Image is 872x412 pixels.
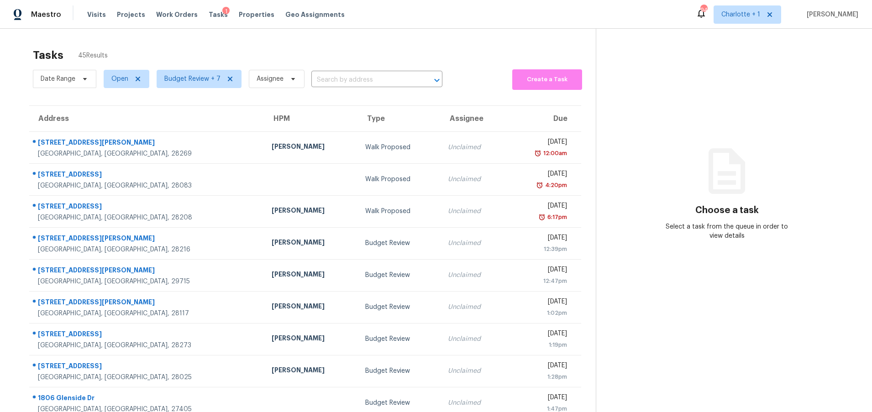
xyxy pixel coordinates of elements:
div: 12:47pm [514,276,567,286]
div: Select a task from the queue in order to view details [662,222,792,240]
div: [DATE] [514,361,567,372]
span: Budget Review + 7 [164,74,221,83]
div: [STREET_ADDRESS] [38,329,257,341]
div: Unclaimed [448,334,499,344]
div: 4:20pm [543,181,567,190]
div: [PERSON_NAME] [272,302,350,313]
div: [PERSON_NAME] [272,365,350,377]
div: [PERSON_NAME] [272,238,350,249]
span: Tasks [209,11,228,18]
div: Unclaimed [448,366,499,375]
span: Open [111,74,128,83]
div: Walk Proposed [365,175,433,184]
div: 1:02pm [514,308,567,318]
div: Budget Review [365,398,433,407]
div: [STREET_ADDRESS][PERSON_NAME] [38,297,257,309]
span: Visits [87,10,106,19]
div: 6:17pm [546,213,567,222]
th: Address [29,106,264,131]
div: [GEOGRAPHIC_DATA], [GEOGRAPHIC_DATA], 28117 [38,309,257,318]
div: [STREET_ADDRESS] [38,361,257,373]
button: Create a Task [512,69,582,90]
div: Budget Review [365,302,433,312]
div: [STREET_ADDRESS][PERSON_NAME] [38,234,257,245]
span: Date Range [41,74,75,83]
div: [DATE] [514,393,567,404]
div: [GEOGRAPHIC_DATA], [GEOGRAPHIC_DATA], 29715 [38,277,257,286]
span: [PERSON_NAME] [803,10,858,19]
h2: Tasks [33,51,63,60]
th: Type [358,106,441,131]
span: 45 Results [78,51,108,60]
div: [STREET_ADDRESS][PERSON_NAME] [38,138,257,149]
div: [GEOGRAPHIC_DATA], [GEOGRAPHIC_DATA], 28216 [38,245,257,254]
div: [DATE] [514,297,567,308]
div: [GEOGRAPHIC_DATA], [GEOGRAPHIC_DATA], 28083 [38,181,257,190]
div: [STREET_ADDRESS] [38,202,257,213]
img: Overdue Alarm Icon [536,181,543,190]
span: Work Orders [156,10,198,19]
img: Overdue Alarm Icon [534,149,541,158]
div: [DATE] [514,233,567,245]
div: Walk Proposed [365,143,433,152]
div: [GEOGRAPHIC_DATA], [GEOGRAPHIC_DATA], 28269 [38,149,257,158]
div: Budget Review [365,239,433,248]
div: Unclaimed [448,239,499,248]
span: Geo Assignments [285,10,345,19]
span: Projects [117,10,145,19]
div: [DATE] [514,265,567,276]
div: [GEOGRAPHIC_DATA], [GEOGRAPHIC_DATA], 28208 [38,213,257,222]
button: Open [431,74,443,87]
span: Properties [239,10,274,19]
th: Assignee [441,106,506,131]
div: Budget Review [365,334,433,344]
div: Budget Review [365,366,433,375]
img: Overdue Alarm Icon [538,213,546,222]
div: Walk Proposed [365,207,433,216]
div: [GEOGRAPHIC_DATA], [GEOGRAPHIC_DATA], 28025 [38,373,257,382]
span: Create a Task [517,74,578,85]
div: 12:00am [541,149,567,158]
div: Unclaimed [448,398,499,407]
div: 1806 Glenside Dr [38,393,257,405]
input: Search by address [311,73,417,87]
div: Unclaimed [448,143,499,152]
th: Due [506,106,581,131]
div: 1:28pm [514,372,567,381]
div: [GEOGRAPHIC_DATA], [GEOGRAPHIC_DATA], 28273 [38,341,257,350]
span: Charlotte + 1 [721,10,760,19]
div: Unclaimed [448,271,499,280]
div: [PERSON_NAME] [272,142,350,153]
div: [DATE] [514,329,567,340]
div: [PERSON_NAME] [272,206,350,217]
div: Unclaimed [448,302,499,312]
div: [DATE] [514,169,567,181]
div: Unclaimed [448,207,499,216]
div: 12:39pm [514,245,567,254]
div: 1 [222,7,230,16]
div: Unclaimed [448,175,499,184]
div: Budget Review [365,271,433,280]
div: 1:19pm [514,340,567,349]
div: [DATE] [514,201,567,213]
h3: Choose a task [695,206,759,215]
div: 94 [700,5,707,15]
span: Assignee [257,74,284,83]
div: [STREET_ADDRESS] [38,170,257,181]
div: [PERSON_NAME] [272,270,350,281]
div: [PERSON_NAME] [272,334,350,345]
div: [STREET_ADDRESS][PERSON_NAME] [38,266,257,277]
th: HPM [264,106,357,131]
div: [DATE] [514,137,567,149]
span: Maestro [31,10,61,19]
